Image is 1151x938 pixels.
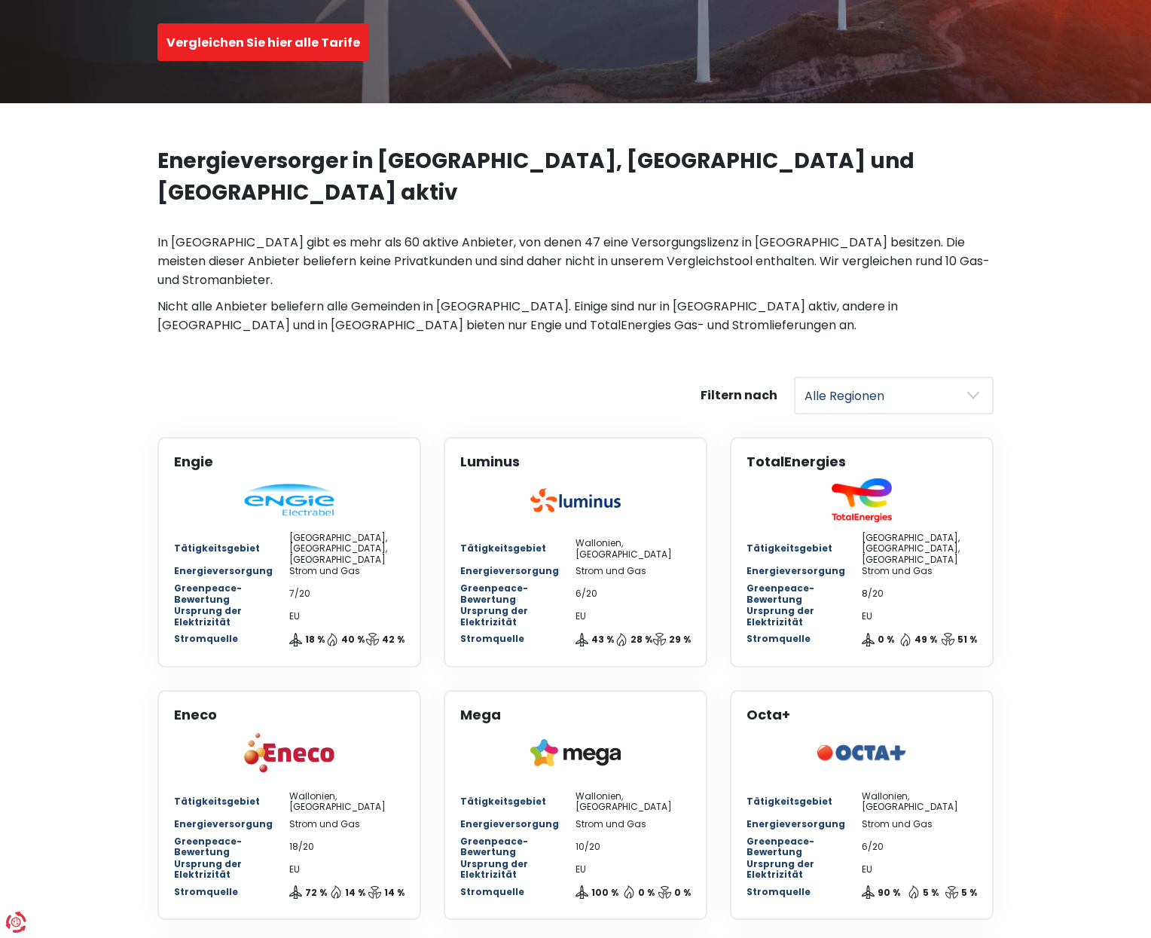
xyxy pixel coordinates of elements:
font: Strom und Gas [575,564,646,577]
button: 0 % [658,885,691,900]
button: 18 % [289,632,325,646]
img: TotalEnergies [820,478,904,523]
font: Tätigkeitsgebiet [460,542,546,555]
font: Stromquelle [746,885,811,898]
font: Ursprung der Elektrizität [174,604,242,628]
button: 72 % [289,885,327,900]
font: Ursprung der Elektrizität [460,857,528,881]
font: Octa+ [746,705,790,724]
font: EU [289,863,300,875]
font: Greenpeace-Bewertung [746,582,814,605]
font: Energieversorgung [174,817,273,830]
font: EU [862,863,872,875]
button: 0 % [862,632,894,646]
font: 6/20 [575,587,597,600]
font: Tätigkeitsgebiet [174,542,260,555]
font: 29 % [669,633,691,646]
font: Vergleichen Sie hier alle Tarife [166,34,360,51]
font: 18/20 [289,840,314,853]
font: Ursprung der Elektrizität [460,604,528,628]
font: Energieversorgung [460,564,559,577]
font: 40 % [341,633,365,646]
font: Nicht alle Anbieter beliefern alle Gemeinden in [GEOGRAPHIC_DATA]. Einige sind nur in [GEOGRAPHIC... [157,298,898,334]
font: Wallonien, [GEOGRAPHIC_DATA] [862,790,958,813]
font: Energieversorger in [GEOGRAPHIC_DATA], [GEOGRAPHIC_DATA] und [GEOGRAPHIC_DATA] aktiv [157,146,914,207]
font: Strom und Gas [289,564,360,577]
font: 10/20 [575,840,600,853]
font: EU [575,610,586,622]
font: Tätigkeitsgebiet [746,542,832,555]
font: Energieversorgung [746,817,845,830]
font: In [GEOGRAPHIC_DATA] gibt es mehr als 60 aktive Anbieter, von denen 47 eine Versorgungslizenz in ... [157,234,990,289]
font: Tätigkeitsgebiet [174,795,260,808]
button: 5 % [945,885,977,900]
font: Filtern nach [701,387,777,404]
font: Greenpeace-Bewertung [174,582,242,605]
font: Energieversorgung [460,817,559,830]
font: Strom und Gas [289,817,360,830]
font: Wallonien, [GEOGRAPHIC_DATA] [575,536,672,560]
font: 0 % [674,886,691,899]
button: 0 % [622,885,655,900]
font: Eneco [174,705,217,724]
img: Octa+ [817,744,907,762]
font: EU [289,610,300,622]
font: Strom und Gas [862,817,933,830]
font: 100 % [591,886,618,899]
font: 51 % [957,633,977,646]
img: Luminus [530,488,621,512]
font: Tätigkeitsgebiet [746,795,832,808]
font: 43 % [591,633,614,646]
font: Engie [174,452,213,471]
button: 90 % [862,885,900,900]
font: 0 % [878,633,894,646]
font: Tätigkeitsgebiet [460,795,546,808]
img: Mega [530,739,621,766]
font: TotalEnergies [746,452,846,471]
font: Wallonien, [GEOGRAPHIC_DATA] [575,790,672,813]
font: Energieversorgung [746,564,845,577]
font: 49 % [914,633,937,646]
font: 14 % [345,886,365,899]
button: 14 % [329,885,365,900]
button: 51 % [942,632,977,646]
img: Engie [244,484,334,517]
button: 40 % [325,632,365,646]
img: Eneco [244,732,334,774]
button: 42 % [366,632,405,646]
font: 42 % [382,633,405,646]
font: 14 % [384,886,405,899]
font: 6/20 [862,840,884,853]
font: Ursprung der Elektrizität [746,857,814,881]
font: 18 % [305,633,325,646]
font: 90 % [878,886,900,899]
font: Luminus [460,452,520,471]
font: 28 % [630,633,652,646]
font: 8/20 [862,587,884,600]
font: Strom und Gas [575,817,646,830]
font: 0 % [638,886,655,899]
button: 43 % [575,632,614,646]
font: EU [862,610,872,622]
button: 29 % [653,632,691,646]
font: Stromquelle [174,632,238,645]
font: Mega [460,705,501,724]
font: Ursprung der Elektrizität [174,857,242,881]
button: 100 % [575,885,618,900]
font: Greenpeace-Bewertung [460,582,528,605]
font: Strom und Gas [862,564,933,577]
font: Stromquelle [460,885,524,898]
font: 7/20 [289,587,310,600]
font: Greenpeace-Bewertung [460,835,528,858]
font: Greenpeace-Bewertung [746,835,814,858]
button: 49 % [899,632,937,646]
font: Ursprung der Elektrizität [746,604,814,628]
font: EU [575,863,586,875]
font: 5 % [923,886,939,899]
font: Stromquelle [174,885,238,898]
font: [GEOGRAPHIC_DATA], [GEOGRAPHIC_DATA], [GEOGRAPHIC_DATA] [862,531,960,566]
button: Vergleichen Sie hier alle Tarife [157,23,369,61]
font: 5 % [961,886,977,899]
font: Stromquelle [746,632,811,645]
font: 72 % [305,886,327,899]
